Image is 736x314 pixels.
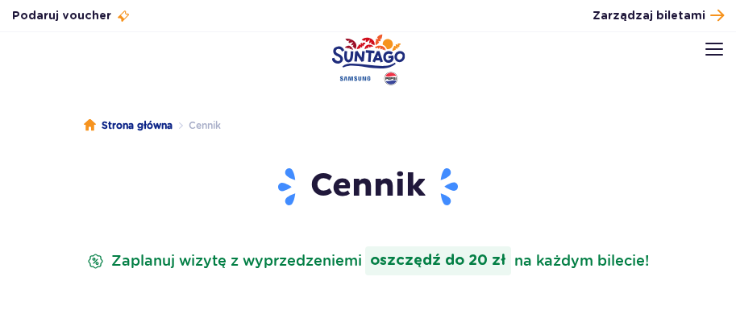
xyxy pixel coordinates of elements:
li: Cennik [173,118,221,134]
strong: oszczędź do 20 zł [365,246,511,275]
span: Zarządzaj biletami [593,8,705,24]
a: Zarządzaj biletami [593,5,724,27]
a: Strona główna [84,118,173,134]
span: Podaruj voucher [12,8,111,24]
h1: Cennik [12,166,724,208]
a: Park of Poland [331,34,405,85]
p: Zaplanuj wizytę z wyprzedzeniem na każdym bilecie! [84,246,652,275]
img: Open menu [705,43,723,56]
a: Podaruj voucher [12,8,131,24]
